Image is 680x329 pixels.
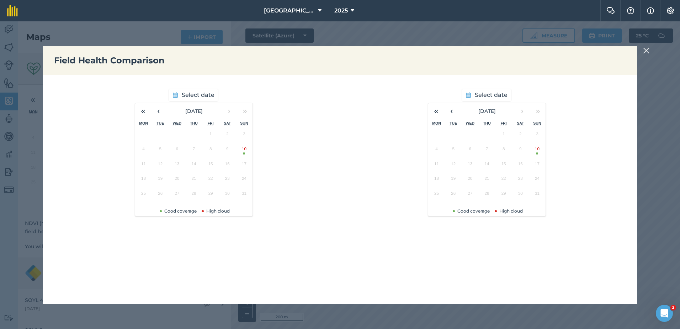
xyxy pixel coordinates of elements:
img: svg+xml;base64,PHN2ZyB4bWxucz0iaHR0cDovL3d3dy53My5vcmcvMjAwMC9zdmciIHdpZHRoPSIxNyIgaGVpZ2h0PSIxNy... [647,6,654,15]
button: 26 August 2025 [152,188,169,203]
button: 29 August 2025 [202,188,219,203]
button: 10 August 2025 [529,143,546,158]
button: 21 August 2025 [185,173,202,188]
button: 16 August 2025 [512,158,529,173]
button: › [514,103,530,119]
button: 7 August 2025 [478,143,495,158]
button: Select date [462,89,511,101]
button: Select date [169,89,218,101]
button: 23 August 2025 [219,173,236,188]
button: 25 August 2025 [428,188,445,203]
abbr: Saturday [517,121,524,125]
abbr: Friday [208,121,214,125]
button: 23 August 2025 [512,173,529,188]
button: 3 August 2025 [236,128,253,143]
abbr: Tuesday [156,121,164,125]
button: 3 August 2025 [529,128,546,143]
button: 20 August 2025 [169,173,185,188]
button: 6 August 2025 [462,143,478,158]
span: [GEOGRAPHIC_DATA] [264,6,315,15]
button: 9 August 2025 [219,143,236,158]
button: 1 August 2025 [202,128,219,143]
button: 26 August 2025 [445,188,462,203]
img: Two speech bubbles overlapping with the left bubble in the forefront [606,7,615,14]
button: ‹ [151,103,166,119]
button: 7 August 2025 [185,143,202,158]
button: 22 August 2025 [202,173,219,188]
button: 16 August 2025 [219,158,236,173]
button: 18 August 2025 [428,173,445,188]
button: 14 August 2025 [478,158,495,173]
button: 31 August 2025 [529,188,546,203]
button: « [428,103,444,119]
button: 4 August 2025 [428,143,445,158]
abbr: Monday [139,121,148,125]
button: 6 August 2025 [169,143,185,158]
button: 15 August 2025 [202,158,219,173]
button: 12 August 2025 [445,158,462,173]
button: 19 August 2025 [152,173,169,188]
button: 28 August 2025 [478,188,495,203]
button: ‹ [444,103,459,119]
button: 5 August 2025 [152,143,169,158]
button: « [135,103,151,119]
iframe: Intercom live chat [656,305,673,322]
button: 2 August 2025 [219,128,236,143]
span: Good coverage [158,208,197,214]
span: [DATE] [478,108,496,114]
button: 2 August 2025 [512,128,529,143]
button: 8 August 2025 [495,143,512,158]
abbr: Tuesday [450,121,457,125]
span: Select date [475,90,508,100]
button: › [221,103,237,119]
button: 5 August 2025 [445,143,462,158]
abbr: Friday [501,121,507,125]
abbr: Saturday [224,121,231,125]
abbr: Wednesday [173,121,182,125]
span: [DATE] [185,108,203,114]
button: » [530,103,546,119]
abbr: Sunday [240,121,248,125]
button: 31 August 2025 [236,188,253,203]
button: 12 August 2025 [152,158,169,173]
span: Good coverage [451,208,490,214]
img: A question mark icon [626,7,635,14]
button: [DATE] [166,103,221,119]
button: 13 August 2025 [169,158,185,173]
abbr: Monday [432,121,441,125]
button: 30 August 2025 [219,188,236,203]
button: 28 August 2025 [185,188,202,203]
span: High cloud [200,208,230,214]
button: 17 August 2025 [529,158,546,173]
abbr: Thursday [190,121,198,125]
button: 24 August 2025 [529,173,546,188]
button: 1 August 2025 [495,128,512,143]
button: 13 August 2025 [462,158,478,173]
button: 20 August 2025 [462,173,478,188]
button: 9 August 2025 [512,143,529,158]
button: 29 August 2025 [495,188,512,203]
abbr: Sunday [533,121,541,125]
button: 21 August 2025 [478,173,495,188]
abbr: Thursday [483,121,491,125]
button: 14 August 2025 [185,158,202,173]
button: 11 August 2025 [428,158,445,173]
span: High cloud [493,208,523,214]
button: » [237,103,253,119]
h3: Field Health Comparison [54,55,626,66]
img: svg+xml;base64,PHN2ZyB4bWxucz0iaHR0cDovL3d3dy53My5vcmcvMjAwMC9zdmciIHdpZHRoPSIyMiIgaGVpZ2h0PSIzMC... [643,46,649,55]
button: 10 August 2025 [236,143,253,158]
button: 8 August 2025 [202,143,219,158]
button: 22 August 2025 [495,173,512,188]
button: 27 August 2025 [169,188,185,203]
button: 15 August 2025 [495,158,512,173]
button: 18 August 2025 [135,173,152,188]
button: 11 August 2025 [135,158,152,173]
span: 2 [670,305,676,310]
button: 19 August 2025 [445,173,462,188]
button: 25 August 2025 [135,188,152,203]
button: 24 August 2025 [236,173,253,188]
button: 27 August 2025 [462,188,478,203]
img: A cog icon [666,7,675,14]
span: Select date [182,90,214,100]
